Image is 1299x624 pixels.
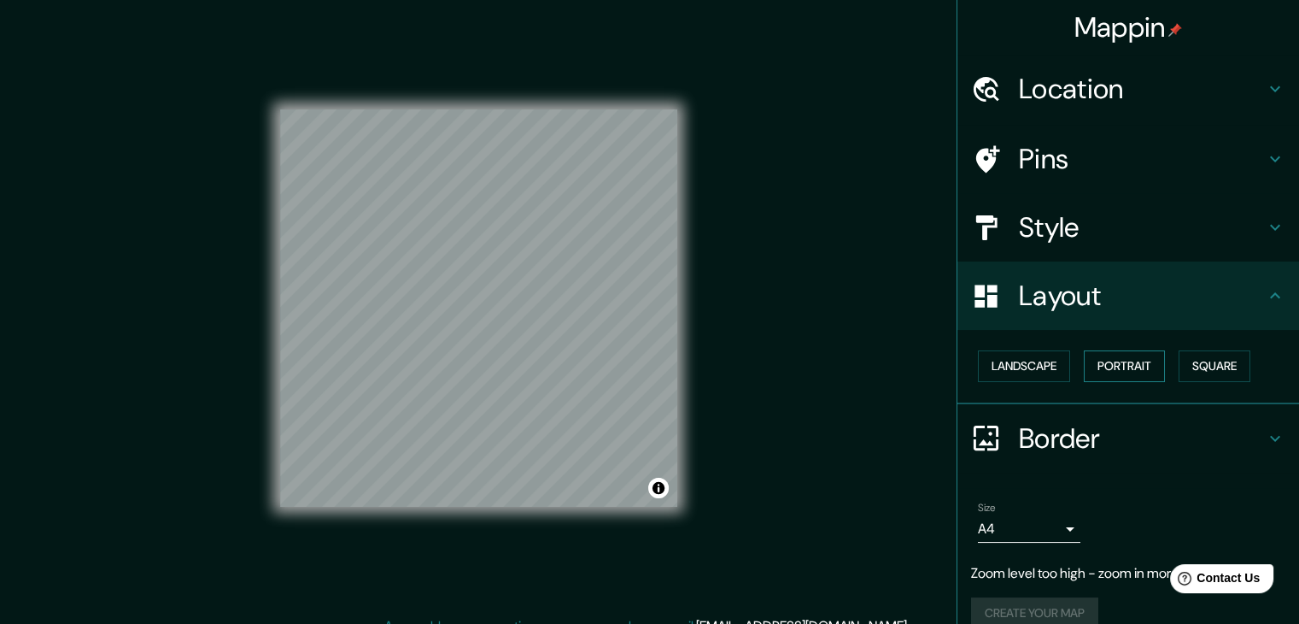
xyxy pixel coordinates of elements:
[1019,72,1265,106] h4: Location
[957,193,1299,262] div: Style
[1179,350,1250,382] button: Square
[1074,10,1183,44] h4: Mappin
[280,109,677,507] canvas: Map
[1019,142,1265,176] h4: Pins
[1019,421,1265,456] h4: Border
[978,515,1080,543] div: A4
[978,350,1070,382] button: Landscape
[978,500,996,515] label: Size
[957,262,1299,330] div: Layout
[1084,350,1165,382] button: Portrait
[1019,210,1265,244] h4: Style
[957,404,1299,473] div: Border
[1147,557,1280,605] iframe: Help widget launcher
[971,563,1285,584] p: Zoom level too high - zoom in more
[957,125,1299,193] div: Pins
[648,478,669,498] button: Toggle attribution
[1019,279,1265,313] h4: Layout
[1168,23,1182,37] img: pin-icon.png
[957,55,1299,123] div: Location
